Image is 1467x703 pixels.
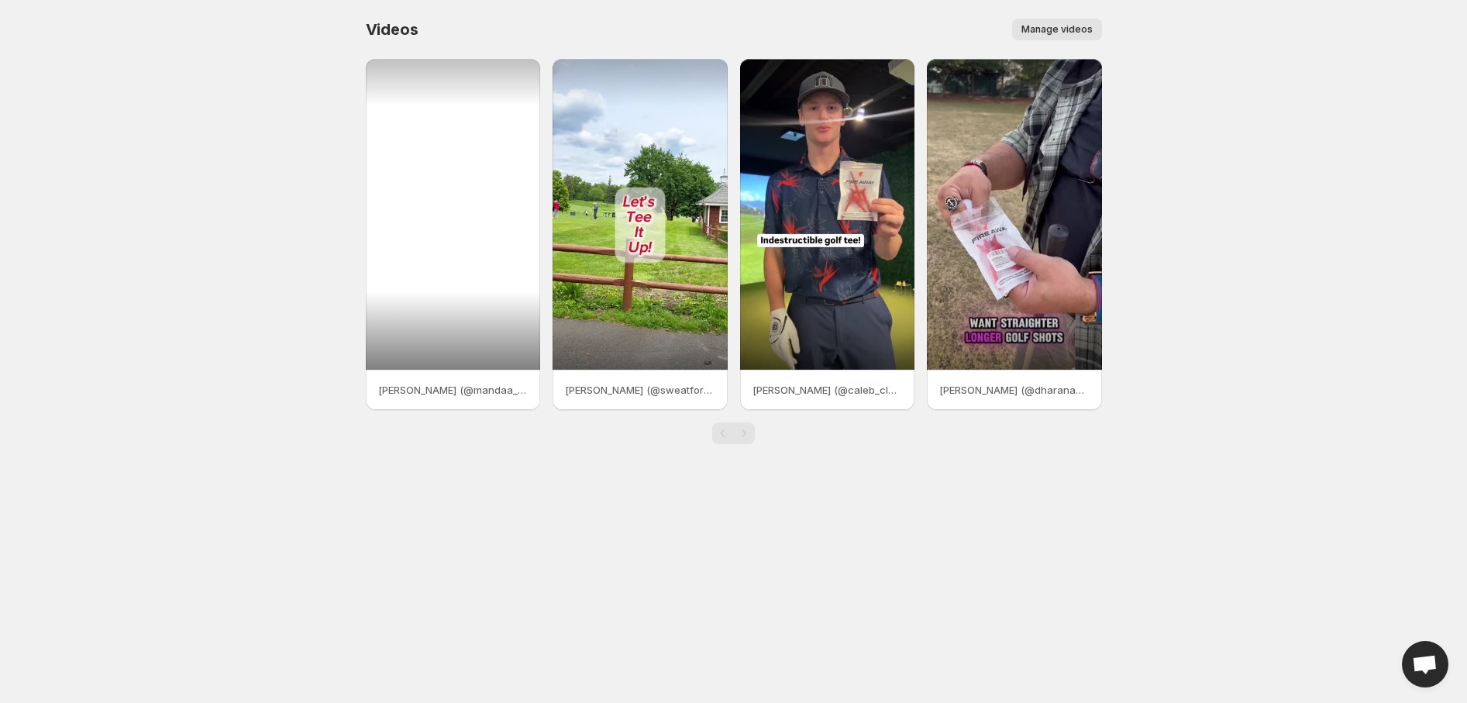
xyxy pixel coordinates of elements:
span: Videos [366,20,418,39]
p: [PERSON_NAME] (@mandaa_panda) [378,382,529,398]
a: Open chat [1402,641,1448,687]
button: Manage videos [1012,19,1102,40]
nav: Pagination [712,422,755,444]
span: Manage videos [1021,23,1093,36]
p: [PERSON_NAME] (@caleb_clark_golf) [752,382,903,398]
p: [PERSON_NAME] (@sweatforsmiles) [565,382,715,398]
p: [PERSON_NAME] (@dharanayogic) [939,382,1090,398]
